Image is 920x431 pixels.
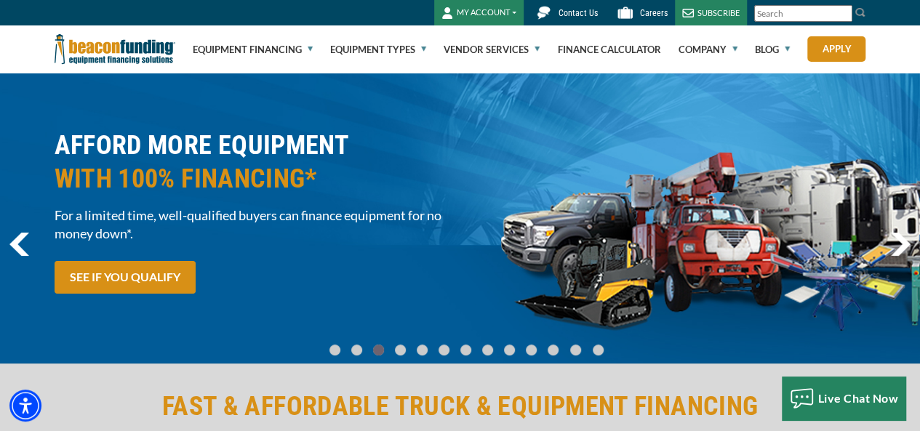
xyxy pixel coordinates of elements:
[557,26,660,73] a: Finance Calculator
[479,344,496,356] a: Go To Slide 7
[330,26,426,73] a: Equipment Types
[782,376,906,420] button: Live Chat Now
[9,233,29,256] img: Left Navigator
[55,390,866,423] h2: FAST & AFFORDABLE TRUCK & EQUIPMENT FINANCING
[55,129,452,196] h2: AFFORD MORE EQUIPMENT
[522,344,540,356] a: Go To Slide 9
[55,25,175,73] img: Beacon Funding Corporation logo
[679,26,737,73] a: Company
[500,344,518,356] a: Go To Slide 8
[348,344,365,356] a: Go To Slide 1
[413,344,431,356] a: Go To Slide 4
[640,8,668,18] span: Careers
[837,8,849,20] a: Clear search text
[544,344,562,356] a: Go To Slide 10
[818,391,899,405] span: Live Chat Now
[754,5,852,22] input: Search
[369,344,387,356] a: Go To Slide 2
[807,36,865,62] a: Apply
[457,344,474,356] a: Go To Slide 6
[55,261,196,294] a: SEE IF YOU QUALIFY
[567,344,585,356] a: Go To Slide 11
[435,344,452,356] a: Go To Slide 5
[193,26,313,73] a: Equipment Financing
[391,344,409,356] a: Go To Slide 3
[9,233,29,256] a: previous
[559,8,598,18] span: Contact Us
[890,233,911,256] img: Right Navigator
[589,344,607,356] a: Go To Slide 12
[9,390,41,422] div: Accessibility Menu
[55,162,452,196] span: WITH 100% FINANCING*
[444,26,540,73] a: Vendor Services
[855,7,866,18] img: Search
[55,206,452,243] span: For a limited time, well-qualified buyers can finance equipment for no money down*.
[755,26,790,73] a: Blog
[890,233,911,256] a: next
[326,344,343,356] a: Go To Slide 0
